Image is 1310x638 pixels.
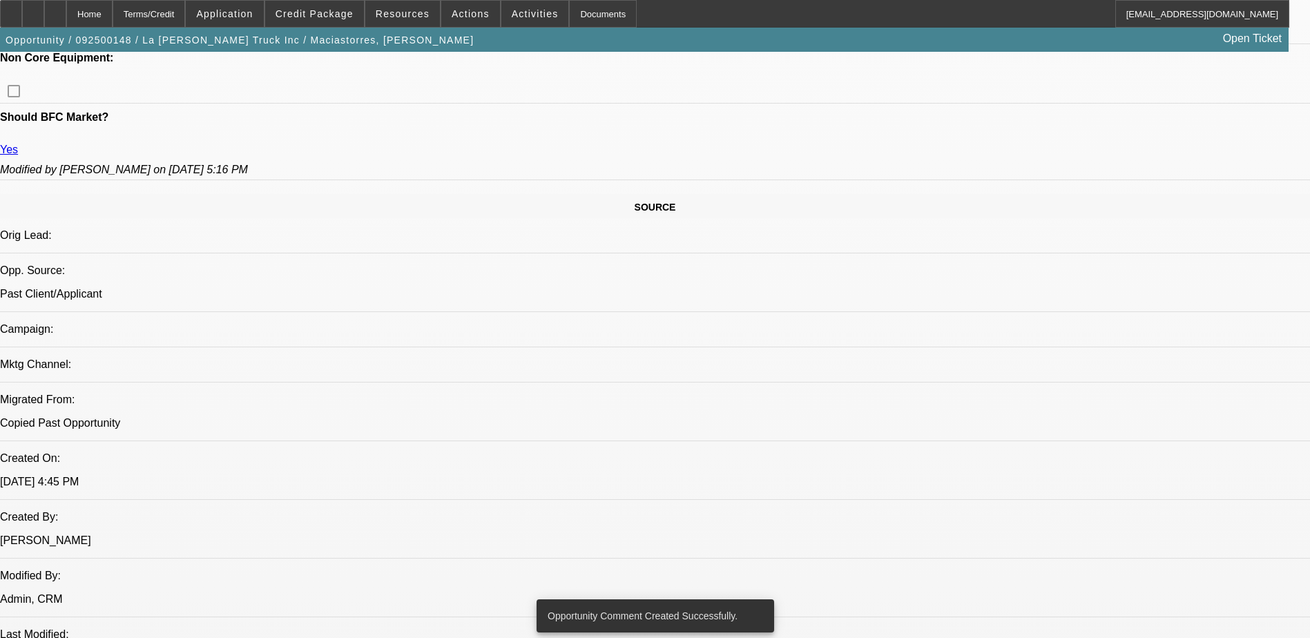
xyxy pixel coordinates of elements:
button: Credit Package [265,1,364,27]
span: SOURCE [635,202,676,213]
span: Activities [512,8,559,19]
span: Resources [376,8,430,19]
span: Opportunity / 092500148 / La [PERSON_NAME] Truck Inc / Maciastorres, [PERSON_NAME] [6,35,474,46]
button: Activities [501,1,569,27]
button: Resources [365,1,440,27]
button: Application [186,1,263,27]
a: Open Ticket [1217,27,1287,50]
span: Application [196,8,253,19]
span: Credit Package [276,8,354,19]
button: Actions [441,1,500,27]
div: Opportunity Comment Created Successfully. [537,599,769,632]
span: Actions [452,8,490,19]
